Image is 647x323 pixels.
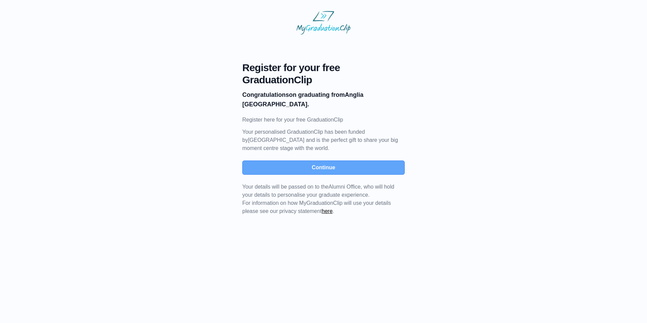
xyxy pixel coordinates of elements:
[242,184,394,198] span: Your details will be passed on to the , who will hold your details to personalise your graduate e...
[242,116,405,124] p: Register here for your free GraduationClip
[329,184,361,190] span: Alumni Office
[242,128,405,152] p: Your personalised GraduationClip has been funded by [GEOGRAPHIC_DATA] and is the perfect gift to ...
[296,11,351,35] img: MyGraduationClip
[242,184,394,214] span: For information on how MyGraduationClip will use your details please see our privacy statement .
[242,91,289,98] b: Congratulations
[242,90,405,109] p: on graduating from Anglia [GEOGRAPHIC_DATA].
[242,62,405,74] span: Register for your free
[242,74,405,86] span: GraduationClip
[242,160,405,175] button: Continue
[322,208,333,214] a: here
